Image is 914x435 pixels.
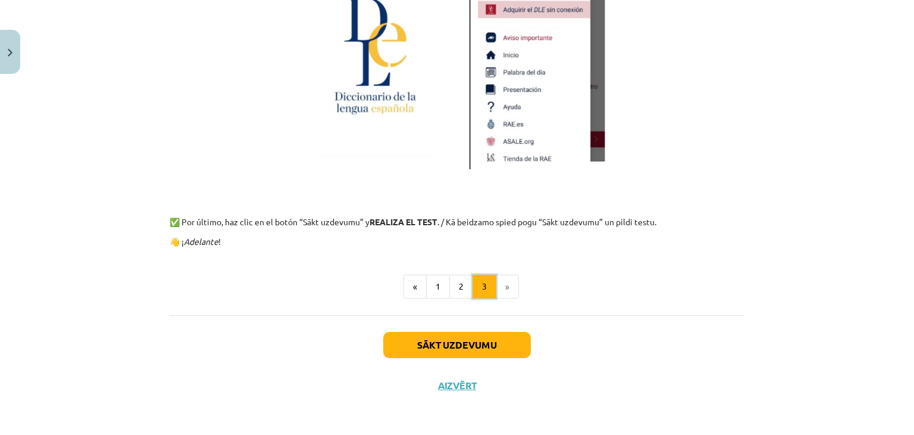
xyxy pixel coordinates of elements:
[170,216,744,228] p: ✅ Por último, haz clic en el botón “Sākt uzdevumu” y . / Kā beidzamo spied pogu “Sākt uzdevumu” u...
[170,275,744,299] nav: Page navigation example
[434,380,480,392] button: Aizvērt
[403,275,427,299] button: «
[383,332,531,358] button: Sākt uzdevumu
[170,235,744,248] p: 👋 ¡ !
[8,49,12,57] img: icon-close-lesson-0947bae3869378f0d4975bcd49f059093ad1ed9edebbc8119c70593378902aed.svg
[184,236,218,247] i: Adelante
[370,216,437,227] b: REALIZA EL TEST
[449,275,473,299] button: 2
[426,275,450,299] button: 1
[472,275,496,299] button: 3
